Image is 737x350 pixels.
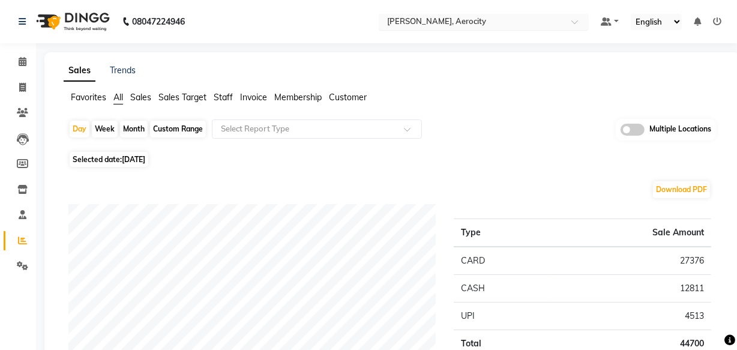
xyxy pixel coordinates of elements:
[549,219,711,247] th: Sale Amount
[92,121,118,137] div: Week
[653,181,710,198] button: Download PDF
[454,302,549,330] td: UPI
[649,124,711,136] span: Multiple Locations
[454,247,549,275] td: CARD
[329,92,367,103] span: Customer
[150,121,206,137] div: Custom Range
[549,274,711,302] td: 12811
[549,302,711,330] td: 4513
[122,155,145,164] span: [DATE]
[158,92,206,103] span: Sales Target
[113,92,123,103] span: All
[214,92,233,103] span: Staff
[71,92,106,103] span: Favorites
[549,247,711,275] td: 27376
[240,92,267,103] span: Invoice
[70,152,148,167] span: Selected date:
[120,121,148,137] div: Month
[274,92,322,103] span: Membership
[110,65,136,76] a: Trends
[70,121,89,137] div: Day
[64,60,95,82] a: Sales
[454,219,549,247] th: Type
[454,274,549,302] td: CASH
[31,5,113,38] img: logo
[130,92,151,103] span: Sales
[132,5,185,38] b: 08047224946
